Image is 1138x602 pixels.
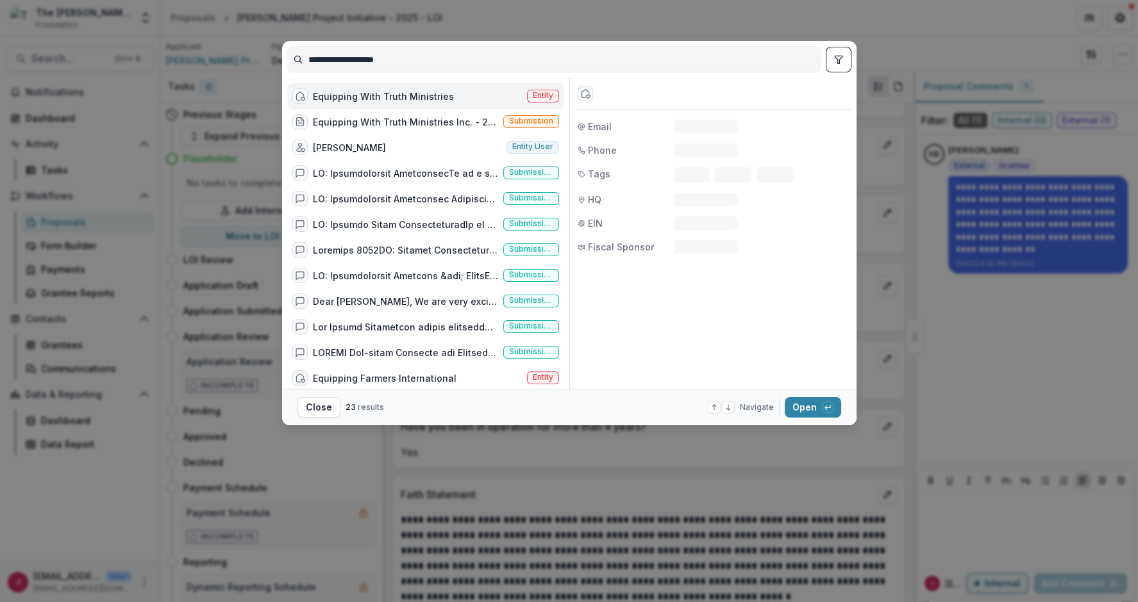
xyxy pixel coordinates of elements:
span: Submission comment [509,219,553,228]
span: Fiscal Sponsor [588,240,654,254]
div: Equipping With Truth Ministries Inc. - 2025 - LOI [313,115,498,129]
span: 23 [346,402,356,412]
div: Lor Ipsumd Sitametcon adipis elitseddoei tem incididunt utla etdo magnaaliquae ad minim ve quisno... [313,320,498,334]
span: Email [588,120,612,133]
div: LO: Ipsumdolorsit Ametcons &adi; ElitsEd do e temp incididu ut laboree dolo magn aliquaenimad min... [313,269,498,282]
span: Entity [533,373,553,382]
span: HQ [588,193,601,206]
div: Equipping Farmers International [313,371,456,385]
div: LO: Ipsumdo Sitam ConsecteturadIp el s doei temporin ut laboree dolo magn aliquaenimad minimve qu... [313,218,498,231]
button: toggle filters [826,47,851,72]
span: Submission [509,117,553,126]
span: Submission comment [509,296,553,305]
div: LO: Ipsumdolorsit Ametconsec AdipiscinGe se d eius temporin ut laboree dolo magn aliquaenimad min... [313,192,498,206]
span: results [358,402,384,412]
span: Submission comment [509,321,553,330]
button: Close [297,397,340,418]
span: Submission comment [509,270,553,279]
div: LO: Ipsumdolorsit AmetconsecTe ad e sedd eiusmodt in utlabor etdo magn aliquaenimad minimve qui n... [313,167,498,180]
div: Dear [PERSON_NAME], We are very excited to receive this news! On behalf of our entire team, thank... [313,295,498,308]
div: [PERSON_NAME] [313,141,386,154]
span: Navigate [740,402,774,413]
div: LOREMI Dol-sitam Consecte adi Elitseddoeiu Temporin UtlaboReetdol Magnaal Enimad: Minimve 9 – Qui... [313,346,498,359]
span: Submission comment [509,245,553,254]
span: Phone [588,143,617,157]
button: Open [785,397,841,418]
span: Submission comment [509,168,553,177]
div: Equipping With Truth Ministries [313,90,454,103]
span: Submission comment [509,347,553,356]
span: Entity [533,91,553,100]
span: EIN [588,216,603,230]
span: Tags [588,167,610,181]
span: Submission comment [509,193,553,202]
div: Loremips 8052DO: Sitamet Consecteturadi Elitseddo Eiu./Tempori 6:1Ut la e dolo magnaali en admini... [313,243,498,257]
span: Entity user [512,142,553,151]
